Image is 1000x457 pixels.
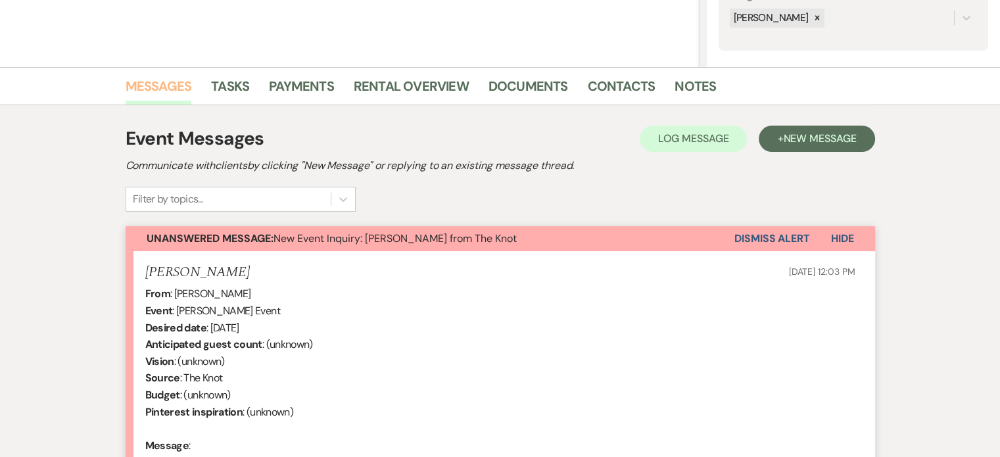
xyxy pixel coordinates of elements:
[145,304,173,318] b: Event
[640,126,747,152] button: Log Message
[126,158,875,174] h2: Communicate with clients by clicking "New Message" or replying to an existing message thread.
[145,405,243,419] b: Pinterest inspiration
[126,226,734,251] button: Unanswered Message:New Event Inquiry: [PERSON_NAME] from The Knot
[133,191,203,207] div: Filter by topics...
[211,76,249,105] a: Tasks
[269,76,334,105] a: Payments
[145,388,180,402] b: Budget
[126,76,192,105] a: Messages
[147,231,274,245] strong: Unanswered Message:
[145,321,206,335] b: Desired date
[658,132,728,145] span: Log Message
[588,76,655,105] a: Contacts
[783,132,856,145] span: New Message
[145,371,180,385] b: Source
[734,226,810,251] button: Dismiss Alert
[488,76,568,105] a: Documents
[147,231,517,245] span: New Event Inquiry: [PERSON_NAME] from The Knot
[126,125,264,153] h1: Event Messages
[354,76,469,105] a: Rental Overview
[145,439,189,452] b: Message
[789,266,855,277] span: [DATE] 12:03 PM
[145,354,174,368] b: Vision
[810,226,875,251] button: Hide
[730,9,811,28] div: [PERSON_NAME]
[759,126,874,152] button: +New Message
[145,287,170,301] b: From
[831,231,854,245] span: Hide
[675,76,716,105] a: Notes
[145,264,250,281] h5: [PERSON_NAME]
[145,337,262,351] b: Anticipated guest count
